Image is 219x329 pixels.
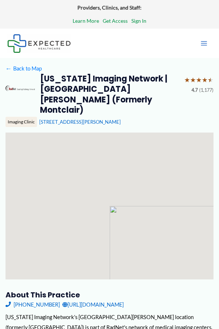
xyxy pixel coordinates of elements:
[131,16,146,26] a: Sign In
[208,74,213,86] span: ★
[202,74,208,86] span: ★
[7,34,71,53] img: Expected Healthcare Logo - side, dark font, small
[77,4,142,11] strong: Providers, Clinics, and Staff:
[191,86,198,95] span: 4.7
[184,74,190,86] span: ★
[196,36,212,51] button: Main menu toggle
[6,64,42,73] a: ←Back to Map
[62,300,124,310] a: [URL][DOMAIN_NAME]
[6,290,214,300] h3: About this practice
[73,16,99,26] a: Learn More
[103,16,128,26] a: Get Access
[199,86,213,95] span: (1,177)
[190,74,196,86] span: ★
[39,119,121,125] a: [STREET_ADDRESS][PERSON_NAME]
[6,300,60,310] a: [PHONE_NUMBER]
[40,74,179,116] h2: [US_STATE] Imaging Network | [GEOGRAPHIC_DATA][PERSON_NAME] (Formerly Montclair)
[196,74,202,86] span: ★
[6,117,37,127] div: Imaging Clinic
[6,65,12,72] span: ←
